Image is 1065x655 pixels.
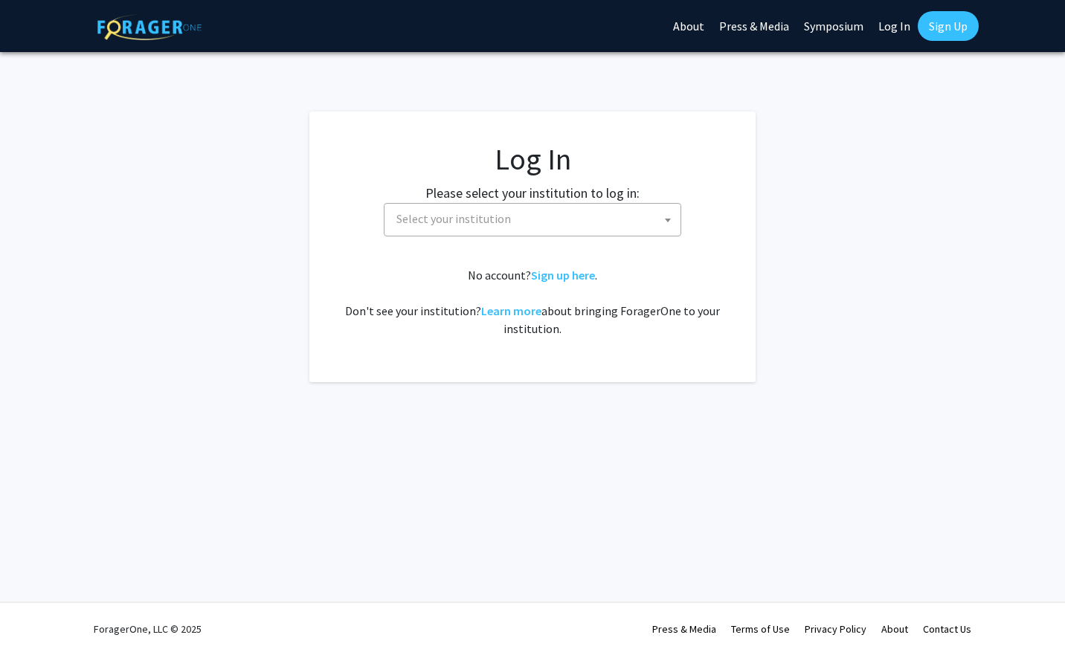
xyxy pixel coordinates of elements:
[652,622,716,636] a: Press & Media
[425,183,640,203] label: Please select your institution to log in:
[731,622,790,636] a: Terms of Use
[923,622,971,636] a: Contact Us
[396,211,511,226] span: Select your institution
[531,268,595,283] a: Sign up here
[384,203,681,236] span: Select your institution
[97,14,202,40] img: ForagerOne Logo
[805,622,866,636] a: Privacy Policy
[881,622,908,636] a: About
[339,266,726,338] div: No account? . Don't see your institution? about bringing ForagerOne to your institution.
[481,303,541,318] a: Learn more about bringing ForagerOne to your institution
[94,603,202,655] div: ForagerOne, LLC © 2025
[390,204,680,234] span: Select your institution
[918,11,979,41] a: Sign Up
[339,141,726,177] h1: Log In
